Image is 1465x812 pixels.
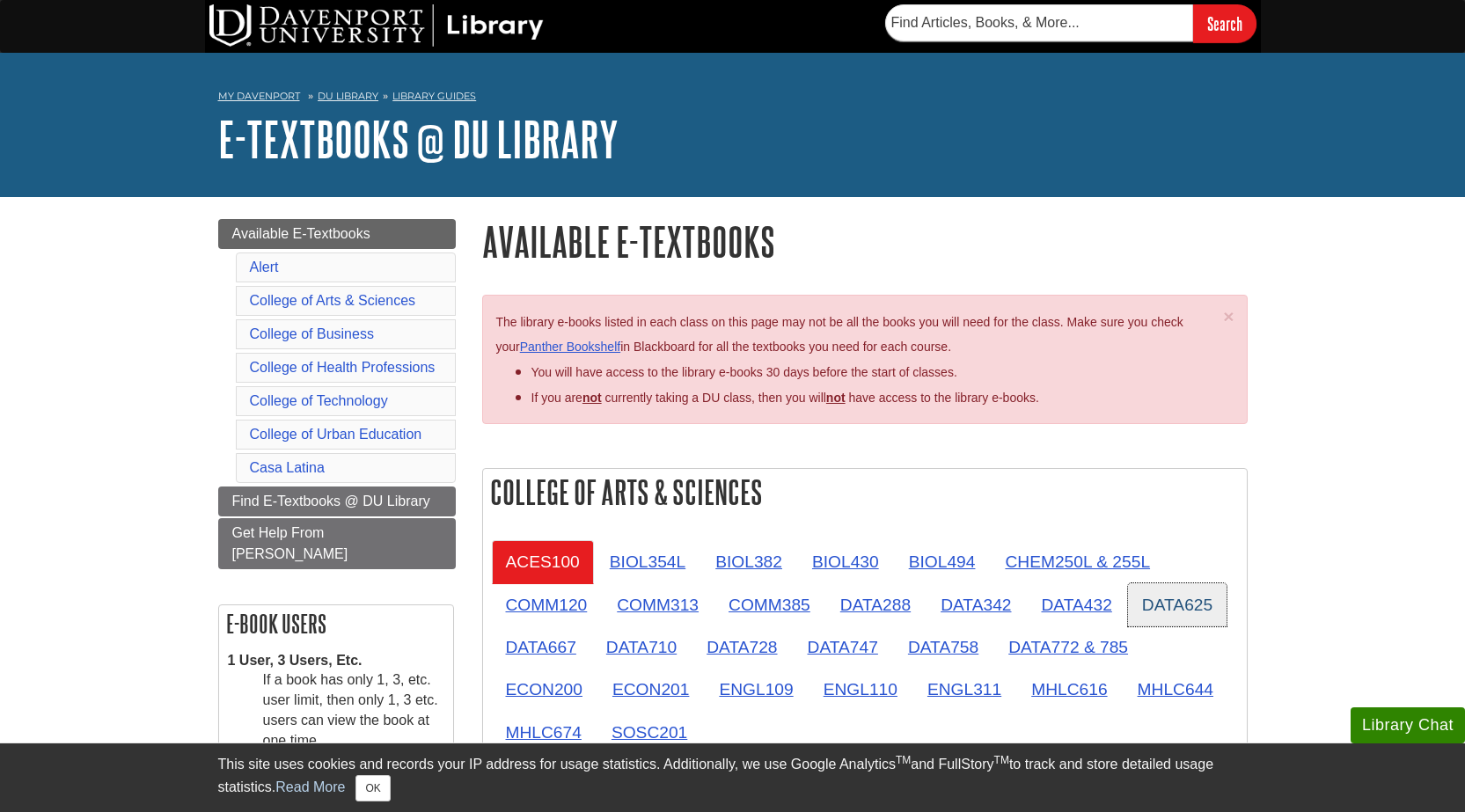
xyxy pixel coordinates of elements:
[483,469,1247,516] h2: College of Arts & Sciences
[994,625,1142,669] a: DATA772 & 785
[275,779,345,794] a: Read More
[232,525,348,561] span: Get Help From [PERSON_NAME]
[218,84,1248,113] nav: breadcrumb
[809,668,912,711] a: ENGL110
[209,4,544,47] img: DU Library
[250,427,422,442] a: College of Urban Education
[991,540,1164,583] a: CHEM250L & 255L
[250,293,416,308] a: College of Arts & Sciences
[250,260,279,274] a: Alert
[896,754,911,766] sup: TM
[250,360,436,375] a: College of Health Professions
[250,326,374,341] a: College of Business
[218,518,456,569] a: Get Help From [PERSON_NAME]
[520,340,620,354] a: Panther Bookshelf
[798,540,893,583] a: BIOL430
[232,494,430,508] span: Find E-Textbooks @ DU Library
[895,540,990,583] a: BIOL494
[1193,4,1256,42] input: Search
[355,775,390,801] button: Close
[1223,306,1234,326] span: ×
[927,583,1025,626] a: DATA342
[492,540,594,583] a: ACES100
[603,583,713,626] a: COMM313
[318,90,378,102] a: DU Library
[218,89,300,104] a: My Davenport
[218,219,456,249] a: Available E-Textbooks
[492,625,590,669] a: DATA667
[592,625,691,669] a: DATA710
[826,583,925,626] a: DATA288
[582,391,602,405] strong: not
[701,540,796,583] a: BIOL382
[218,112,619,166] a: E-Textbooks @ DU Library
[894,625,993,669] a: DATA758
[232,226,370,241] span: Available E-Textbooks
[1017,668,1121,711] a: MHLC616
[885,4,1193,41] input: Find Articles, Books, & More...
[250,393,388,408] a: College of Technology
[1223,307,1234,326] button: Close
[492,583,602,626] a: COMM120
[597,711,701,754] a: SOSC201
[826,391,846,405] u: not
[219,605,453,642] h2: E-book Users
[1124,668,1227,711] a: MHLC644
[1027,583,1125,626] a: DATA432
[492,668,597,711] a: ECON200
[705,668,807,711] a: ENGL109
[531,365,957,379] span: You will have access to the library e-books 30 days before the start of classes.
[885,4,1256,42] form: Searches DU Library's articles, books, and more
[492,711,596,754] a: MHLC674
[1351,707,1465,743] button: Library Chat
[218,754,1248,801] div: This site uses cookies and records your IP address for usage statistics. Additionally, we use Goo...
[692,625,791,669] a: DATA728
[531,391,1039,405] span: If you are currently taking a DU class, then you will have access to the library e-books.
[913,668,1015,711] a: ENGL311
[598,668,703,711] a: ECON201
[596,540,700,583] a: BIOL354L
[496,315,1183,355] span: The library e-books listed in each class on this page may not be all the books you will need for ...
[482,219,1248,264] h1: Available E-Textbooks
[392,90,476,102] a: Library Guides
[1128,583,1227,626] a: DATA625
[994,754,1009,766] sup: TM
[250,460,325,475] a: Casa Latina
[218,486,456,516] a: Find E-Textbooks @ DU Library
[794,625,892,669] a: DATA747
[714,583,824,626] a: COMM385
[228,651,444,671] dt: 1 User, 3 Users, Etc.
